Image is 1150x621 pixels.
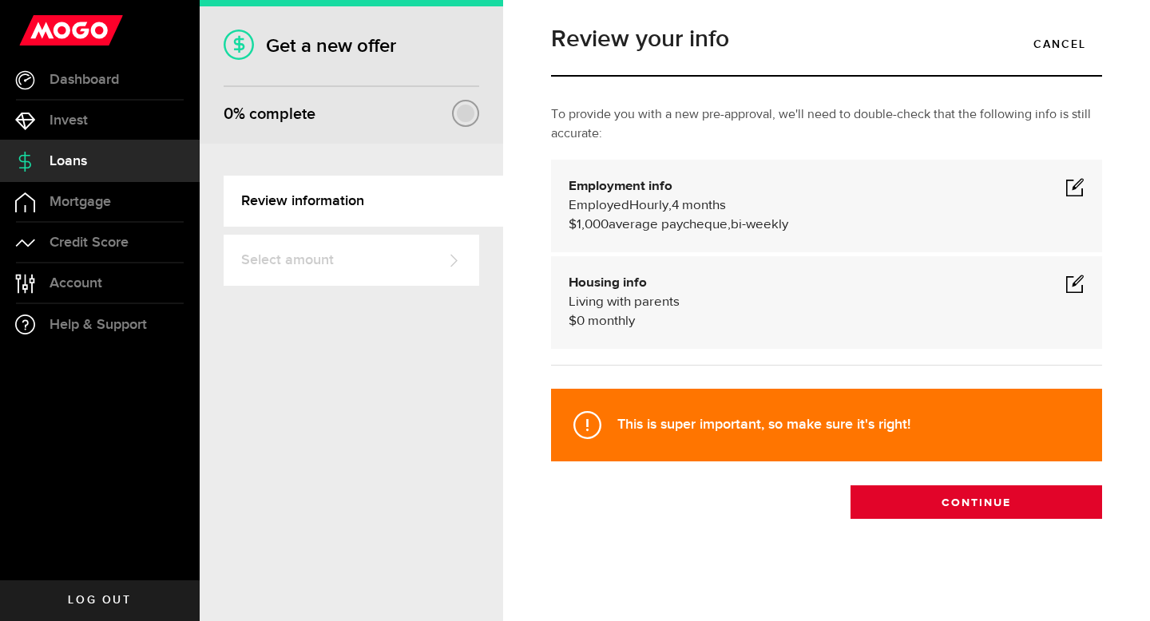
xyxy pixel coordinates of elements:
span: Hourly [629,199,668,212]
span: Living with parents [569,295,680,309]
button: Open LiveChat chat widget [13,6,61,54]
span: monthly [588,314,635,328]
span: $1,000 [569,218,609,231]
b: Housing info [569,276,647,290]
h1: Get a new offer [224,34,479,57]
h1: Review your info [551,27,1102,51]
b: Employment info [569,180,672,193]
button: Continue [851,485,1102,519]
span: Credit Score [50,235,129,250]
span: Account [50,276,102,291]
span: Loans [50,154,87,168]
a: Cancel [1017,27,1102,61]
span: Employed [569,199,629,212]
a: Select amount [224,235,479,286]
strong: This is super important, so make sure it's right! [617,416,910,433]
span: Help & Support [50,318,147,332]
span: Log out [68,595,131,606]
span: 0 [224,105,233,124]
span: bi-weekly [731,218,788,231]
span: 0 [577,314,585,328]
p: To provide you with a new pre-approval, we'll need to double-check that the following info is sti... [551,105,1102,144]
span: Invest [50,113,88,128]
span: average paycheque, [609,218,731,231]
span: , [668,199,672,212]
span: $ [569,314,577,328]
span: Mortgage [50,195,111,209]
a: Review information [224,176,503,227]
span: Dashboard [50,73,119,87]
div: % complete [224,100,315,129]
span: 4 months [672,199,726,212]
